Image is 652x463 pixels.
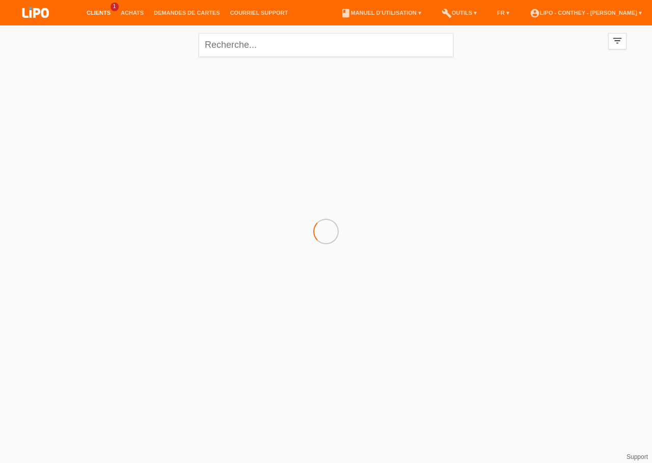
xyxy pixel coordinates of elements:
[627,453,648,460] a: Support
[341,8,351,18] i: book
[81,10,116,16] a: Clients
[149,10,225,16] a: Demandes de cartes
[336,10,426,16] a: bookManuel d’utilisation ▾
[492,10,514,16] a: FR ▾
[525,10,647,16] a: account_circleLIPO - Conthey - [PERSON_NAME] ▾
[111,3,119,11] span: 1
[442,8,452,18] i: build
[612,35,623,46] i: filter_list
[116,10,149,16] a: Achats
[530,8,540,18] i: account_circle
[10,21,61,28] a: LIPO pay
[225,10,293,16] a: Courriel Support
[437,10,482,16] a: buildOutils ▾
[199,33,453,57] input: Recherche...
